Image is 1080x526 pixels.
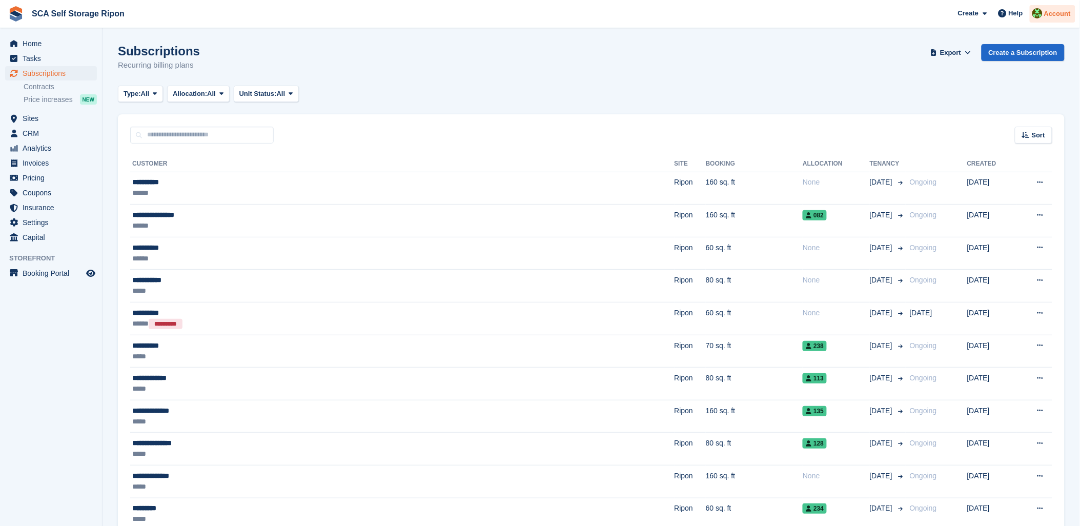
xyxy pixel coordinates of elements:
[675,335,706,368] td: Ripon
[118,44,200,58] h1: Subscriptions
[5,266,97,280] a: menu
[23,200,84,215] span: Insurance
[23,230,84,245] span: Capital
[870,406,894,416] span: [DATE]
[967,237,1016,270] td: [DATE]
[870,275,894,286] span: [DATE]
[23,266,84,280] span: Booking Portal
[28,5,129,22] a: SCA Self Storage Ripon
[967,205,1016,237] td: [DATE]
[23,156,84,170] span: Invoices
[870,373,894,383] span: [DATE]
[24,82,97,92] a: Contracts
[967,433,1016,466] td: [DATE]
[803,373,827,383] span: 113
[803,503,827,514] span: 234
[803,156,870,172] th: Allocation
[967,156,1016,172] th: Created
[5,126,97,140] a: menu
[675,368,706,400] td: Ripon
[239,89,277,99] span: Unit Status:
[8,6,24,22] img: stora-icon-8386f47178a22dfd0bd8f6a31ec36ba5ce8667c1dd55bd0f319d3a0aa187defe.svg
[675,205,706,237] td: Ripon
[870,340,894,351] span: [DATE]
[5,141,97,155] a: menu
[118,86,163,103] button: Type: All
[5,230,97,245] a: menu
[675,270,706,302] td: Ripon
[23,36,84,51] span: Home
[928,44,973,61] button: Export
[803,275,870,286] div: None
[1032,130,1045,140] span: Sort
[234,86,299,103] button: Unit Status: All
[80,94,97,105] div: NEW
[141,89,150,99] span: All
[870,308,894,318] span: [DATE]
[23,66,84,80] span: Subscriptions
[173,89,207,99] span: Allocation:
[23,171,84,185] span: Pricing
[967,172,1016,205] td: [DATE]
[675,465,706,498] td: Ripon
[803,341,827,351] span: 238
[5,171,97,185] a: menu
[706,433,803,466] td: 80 sq. ft
[9,253,102,264] span: Storefront
[167,86,230,103] button: Allocation: All
[910,407,937,415] span: Ongoing
[870,503,894,514] span: [DATE]
[870,156,906,172] th: Tenancy
[967,400,1016,433] td: [DATE]
[5,36,97,51] a: menu
[5,111,97,126] a: menu
[675,172,706,205] td: Ripon
[910,374,937,382] span: Ongoing
[910,309,932,317] span: [DATE]
[118,59,200,71] p: Recurring billing plans
[967,465,1016,498] td: [DATE]
[1044,9,1071,19] span: Account
[706,368,803,400] td: 80 sq. ft
[803,242,870,253] div: None
[870,471,894,481] span: [DATE]
[23,215,84,230] span: Settings
[803,471,870,481] div: None
[24,95,73,105] span: Price increases
[24,94,97,105] a: Price increases NEW
[803,210,827,220] span: 082
[803,438,827,449] span: 128
[675,156,706,172] th: Site
[706,302,803,335] td: 60 sq. ft
[23,51,84,66] span: Tasks
[675,400,706,433] td: Ripon
[706,335,803,368] td: 70 sq. ft
[803,308,870,318] div: None
[910,211,937,219] span: Ongoing
[5,215,97,230] a: menu
[23,126,84,140] span: CRM
[870,438,894,449] span: [DATE]
[130,156,675,172] th: Customer
[967,368,1016,400] td: [DATE]
[958,8,979,18] span: Create
[5,200,97,215] a: menu
[910,341,937,350] span: Ongoing
[870,242,894,253] span: [DATE]
[23,186,84,200] span: Coupons
[967,302,1016,335] td: [DATE]
[1032,8,1043,18] img: Kelly Neesham
[870,177,894,188] span: [DATE]
[5,156,97,170] a: menu
[706,400,803,433] td: 160 sq. ft
[803,177,870,188] div: None
[803,406,827,416] span: 135
[5,51,97,66] a: menu
[967,270,1016,302] td: [DATE]
[207,89,216,99] span: All
[706,237,803,270] td: 60 sq. ft
[910,276,937,284] span: Ongoing
[277,89,286,99] span: All
[706,465,803,498] td: 160 sq. ft
[85,267,97,279] a: Preview store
